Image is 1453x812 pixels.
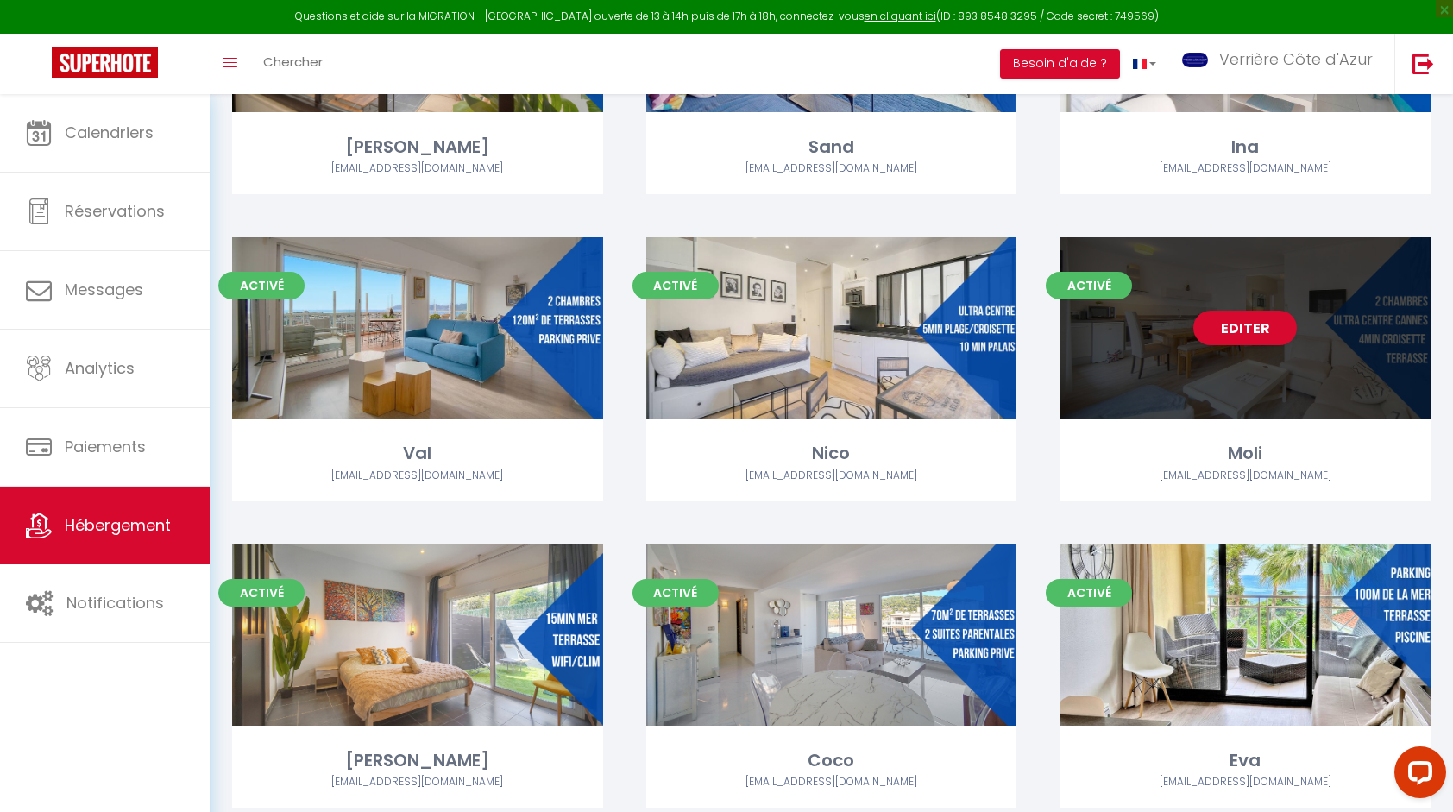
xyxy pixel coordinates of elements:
[263,53,323,71] span: Chercher
[1381,740,1453,812] iframe: LiveChat chat widget
[1193,618,1297,652] a: Editer
[779,618,883,652] a: Editer
[1060,134,1431,161] div: Ina
[218,579,305,607] span: Activé
[1182,53,1208,67] img: ...
[366,311,469,345] a: Editer
[232,468,603,484] div: Airbnb
[1193,311,1297,345] a: Editer
[366,618,469,652] a: Editer
[65,357,135,379] span: Analytics
[632,272,719,299] span: Activé
[779,311,883,345] a: Editer
[1060,774,1431,790] div: Airbnb
[232,440,603,467] div: Val
[1169,34,1394,94] a: ... Verrière Côte d'Azur
[646,747,1017,774] div: Coco
[646,774,1017,790] div: Airbnb
[65,200,165,222] span: Réservations
[1060,468,1431,484] div: Airbnb
[1060,440,1431,467] div: Moli
[65,279,143,300] span: Messages
[232,161,603,177] div: Airbnb
[250,34,336,94] a: Chercher
[646,161,1017,177] div: Airbnb
[646,134,1017,161] div: Sand
[1412,53,1434,74] img: logout
[865,9,936,23] a: en cliquant ici
[65,514,171,536] span: Hébergement
[632,579,719,607] span: Activé
[646,468,1017,484] div: Airbnb
[65,122,154,143] span: Calendriers
[1219,48,1373,70] span: Verrière Côte d'Azur
[232,774,603,790] div: Airbnb
[646,440,1017,467] div: Nico
[218,272,305,299] span: Activé
[1060,161,1431,177] div: Airbnb
[1000,49,1120,79] button: Besoin d'aide ?
[1060,747,1431,774] div: Eva
[232,747,603,774] div: [PERSON_NAME]
[1046,272,1132,299] span: Activé
[232,134,603,161] div: [PERSON_NAME]
[65,436,146,457] span: Paiements
[52,47,158,78] img: Super Booking
[66,592,164,614] span: Notifications
[1046,579,1132,607] span: Activé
